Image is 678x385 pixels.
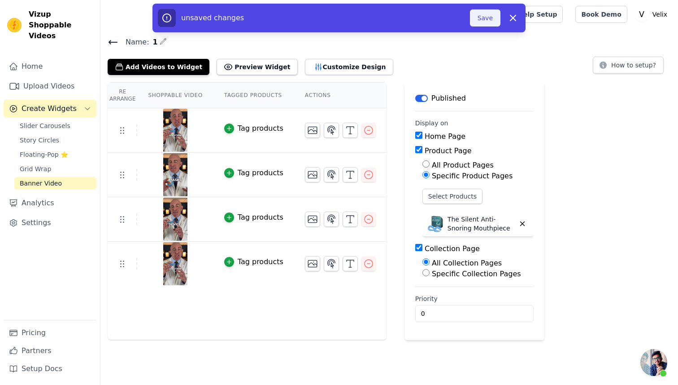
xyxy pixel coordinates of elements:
button: Tag products [224,257,283,267]
a: Pricing [4,324,96,342]
img: vizup-images-4311.png [163,153,188,196]
label: Priority [415,294,534,303]
a: Slider Carousels [14,119,96,132]
span: Grid Wrap [20,164,51,173]
span: 1 [149,37,158,48]
label: All Product Pages [432,161,494,169]
button: Create Widgets [4,100,96,118]
a: Upload Videos [4,77,96,95]
div: Tag products [238,123,283,134]
button: Change Thumbnail [305,256,320,271]
button: Change Thumbnail [305,123,320,138]
button: Change Thumbnail [305,212,320,227]
a: Analytics [4,194,96,212]
button: Tag products [224,123,283,134]
img: The Silent Anti-Snoring Mouthpiece [426,215,444,233]
legend: Display on [415,119,448,128]
a: Story Circles [14,134,96,146]
p: Published [431,93,466,104]
button: Change Thumbnail [305,167,320,182]
label: Specific Collection Pages [432,270,521,278]
div: Edit Name [160,36,167,48]
a: Home [4,58,96,75]
button: Add Videos to Widget [108,59,209,75]
span: Slider Carousels [20,121,70,130]
button: Delete widget [515,216,530,231]
a: Banner Video [14,177,96,190]
span: unsaved changes [181,13,244,22]
a: Settings [4,214,96,232]
a: Open chat [640,349,667,376]
label: All Collection Pages [432,259,502,267]
span: Story Circles [20,136,59,145]
label: Specific Product Pages [432,172,513,180]
a: Grid Wrap [14,163,96,175]
button: Select Products [422,189,482,204]
span: Floating-Pop ⭐ [20,150,68,159]
th: Re Arrange [108,83,137,108]
span: Name: [118,37,149,48]
a: Floating-Pop ⭐ [14,148,96,161]
label: Home Page [425,132,465,141]
th: Tagged Products [213,83,294,108]
span: Create Widgets [22,103,77,114]
label: Collection Page [425,244,480,253]
span: Banner Video [20,179,62,188]
label: Product Page [425,146,472,155]
button: Preview Widget [217,59,297,75]
a: How to setup? [593,63,664,71]
button: How to setup? [593,57,664,74]
a: Partners [4,342,96,360]
th: Actions [294,83,387,108]
img: vizup-images-231d.png [163,242,188,285]
button: Tag products [224,168,283,178]
a: Setup Docs [4,360,96,378]
div: Tag products [238,168,283,178]
div: Tag products [238,257,283,267]
img: vizup-images-0208.png [163,198,188,241]
p: The Silent Anti-Snoring Mouthpiece [448,215,515,233]
button: Tag products [224,212,283,223]
button: Customize Design [305,59,393,75]
div: Tag products [238,212,283,223]
button: Save [470,9,500,27]
img: vizup-images-5581.png [163,109,188,152]
th: Shoppable Video [137,83,213,108]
